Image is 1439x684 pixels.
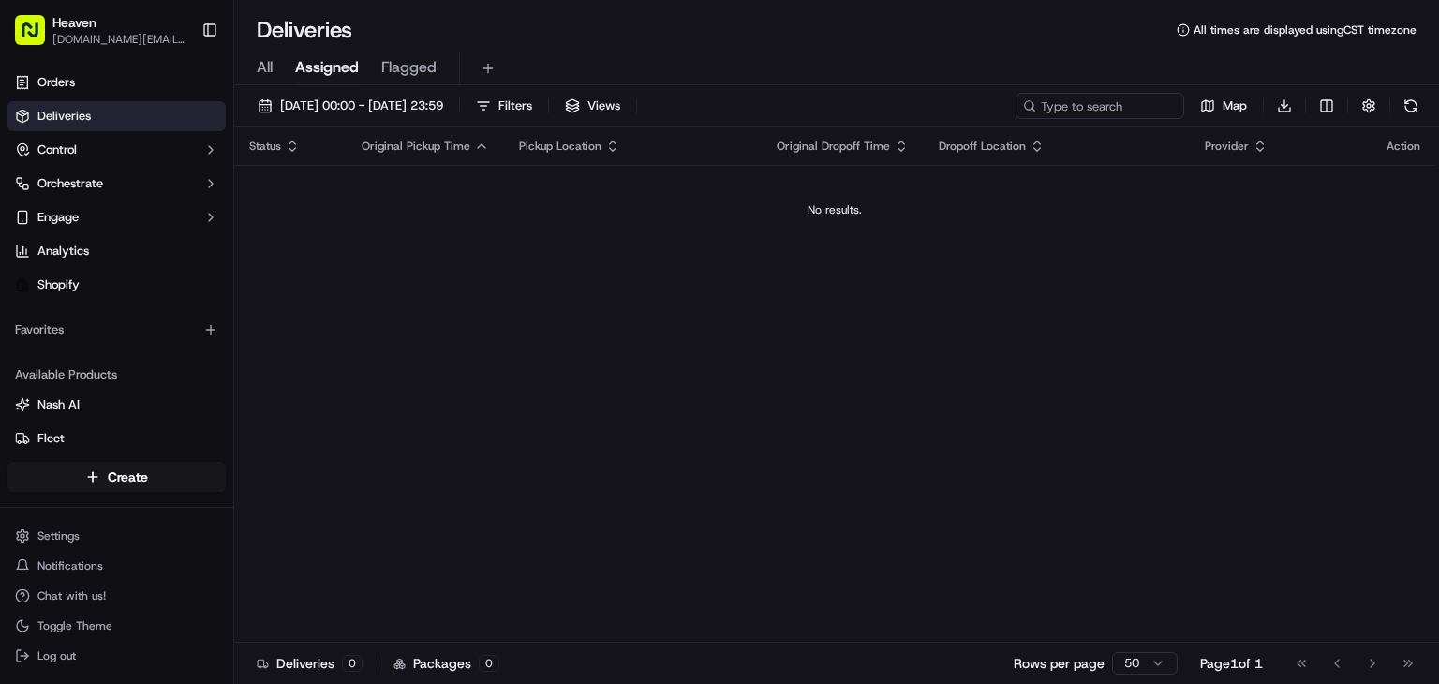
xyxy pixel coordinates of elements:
[37,243,89,260] span: Analytics
[280,97,443,114] span: [DATE] 00:00 - [DATE] 23:59
[15,430,218,447] a: Fleet
[1192,93,1255,119] button: Map
[587,97,620,114] span: Views
[257,56,273,79] span: All
[52,32,186,47] button: [DOMAIN_NAME][EMAIL_ADDRESS][DOMAIN_NAME]
[7,553,226,579] button: Notifications
[15,396,218,413] a: Nash AI
[1387,139,1420,154] div: Action
[257,654,363,673] div: Deliveries
[362,139,470,154] span: Original Pickup Time
[37,209,79,226] span: Engage
[249,139,281,154] span: Status
[7,583,226,609] button: Chat with us!
[37,276,80,293] span: Shopify
[479,655,499,672] div: 0
[37,74,75,91] span: Orders
[556,93,629,119] button: Views
[7,523,226,549] button: Settings
[37,108,91,125] span: Deliveries
[7,462,226,492] button: Create
[37,430,65,447] span: Fleet
[7,202,226,232] button: Engage
[242,202,1428,217] div: No results.
[1194,22,1417,37] span: All times are displayed using CST timezone
[7,270,226,300] a: Shopify
[249,93,452,119] button: [DATE] 00:00 - [DATE] 23:59
[7,101,226,131] a: Deliveries
[15,277,30,292] img: Shopify logo
[467,93,541,119] button: Filters
[342,655,363,672] div: 0
[393,654,499,673] div: Packages
[1205,139,1249,154] span: Provider
[37,588,106,603] span: Chat with us!
[37,558,103,573] span: Notifications
[519,139,601,154] span: Pickup Location
[7,236,226,266] a: Analytics
[7,390,226,420] button: Nash AI
[7,7,194,52] button: Heaven[DOMAIN_NAME][EMAIL_ADDRESS][DOMAIN_NAME]
[7,135,226,165] button: Control
[7,424,226,454] button: Fleet
[7,643,226,669] button: Log out
[295,56,359,79] span: Assigned
[1016,93,1184,119] input: Type to search
[7,315,226,345] div: Favorites
[7,169,226,199] button: Orchestrate
[777,139,890,154] span: Original Dropoff Time
[498,97,532,114] span: Filters
[7,360,226,390] div: Available Products
[37,618,112,633] span: Toggle Theme
[37,648,76,663] span: Log out
[52,13,96,32] button: Heaven
[37,396,80,413] span: Nash AI
[108,468,148,486] span: Create
[257,15,352,45] h1: Deliveries
[1200,654,1263,673] div: Page 1 of 1
[939,139,1026,154] span: Dropoff Location
[37,141,77,158] span: Control
[7,613,226,639] button: Toggle Theme
[1223,97,1247,114] span: Map
[1014,654,1105,673] p: Rows per page
[7,67,226,97] a: Orders
[381,56,437,79] span: Flagged
[37,175,103,192] span: Orchestrate
[37,528,80,543] span: Settings
[1398,93,1424,119] button: Refresh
